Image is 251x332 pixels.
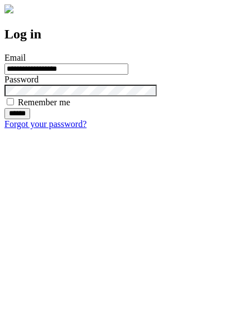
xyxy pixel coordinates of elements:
[4,27,247,42] h2: Log in
[18,97,70,107] label: Remember me
[4,53,26,62] label: Email
[4,119,86,129] a: Forgot your password?
[4,4,13,13] img: logo-4e3dc11c47720685a147b03b5a06dd966a58ff35d612b21f08c02c0306f2b779.png
[4,75,38,84] label: Password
